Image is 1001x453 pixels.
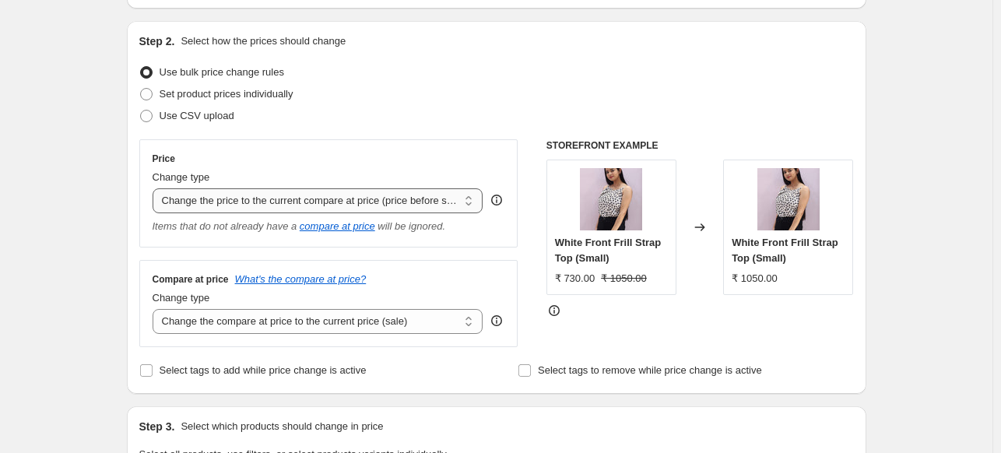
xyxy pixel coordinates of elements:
span: Use bulk price change rules [160,66,284,78]
span: Change type [153,171,210,183]
span: Select tags to remove while price change is active [538,364,762,376]
h6: STOREFRONT EXAMPLE [546,139,854,152]
button: What's the compare at price? [235,273,367,285]
h2: Step 3. [139,419,175,434]
p: Select how the prices should change [181,33,346,49]
span: Use CSV upload [160,110,234,121]
span: Change type [153,292,210,304]
span: White Front Frill Strap Top (Small) [732,237,838,264]
i: will be ignored. [378,220,445,232]
h3: Price [153,153,175,165]
i: Items that do not already have a [153,220,297,232]
div: help [489,192,504,208]
span: Set product prices individually [160,88,293,100]
h2: Step 2. [139,33,175,49]
p: Select which products should change in price [181,419,383,434]
span: ₹ 1050.00 [732,272,778,284]
img: 20230402220158622_80x.jpg [757,168,820,230]
span: White Front Frill Strap Top (Small) [555,237,662,264]
span: Select tags to add while price change is active [160,364,367,376]
h3: Compare at price [153,273,229,286]
span: ₹ 730.00 [555,272,595,284]
img: 20230402220158622_80x.jpg [580,168,642,230]
button: compare at price [300,220,375,232]
span: ₹ 1050.00 [601,272,647,284]
div: help [489,313,504,328]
